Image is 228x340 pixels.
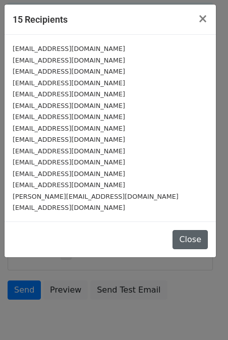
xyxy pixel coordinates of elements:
small: [EMAIL_ADDRESS][DOMAIN_NAME] [13,102,125,109]
iframe: Chat Widget [178,292,228,340]
small: [EMAIL_ADDRESS][DOMAIN_NAME] [13,79,125,87]
h5: 15 Recipients [13,13,68,26]
small: [EMAIL_ADDRESS][DOMAIN_NAME] [13,181,125,189]
small: [EMAIL_ADDRESS][DOMAIN_NAME] [13,90,125,98]
small: [EMAIL_ADDRESS][DOMAIN_NAME] [13,45,125,52]
button: Close [190,5,216,33]
small: [EMAIL_ADDRESS][DOMAIN_NAME] [13,204,125,211]
small: [EMAIL_ADDRESS][DOMAIN_NAME] [13,113,125,121]
small: [EMAIL_ADDRESS][DOMAIN_NAME] [13,170,125,178]
small: [PERSON_NAME][EMAIL_ADDRESS][DOMAIN_NAME] [13,193,179,200]
small: [EMAIL_ADDRESS][DOMAIN_NAME] [13,147,125,155]
small: [EMAIL_ADDRESS][DOMAIN_NAME] [13,56,125,64]
span: × [198,12,208,26]
button: Close [173,230,208,249]
small: [EMAIL_ADDRESS][DOMAIN_NAME] [13,68,125,75]
div: Widget de chat [178,292,228,340]
small: [EMAIL_ADDRESS][DOMAIN_NAME] [13,136,125,143]
small: [EMAIL_ADDRESS][DOMAIN_NAME] [13,125,125,132]
small: [EMAIL_ADDRESS][DOMAIN_NAME] [13,158,125,166]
